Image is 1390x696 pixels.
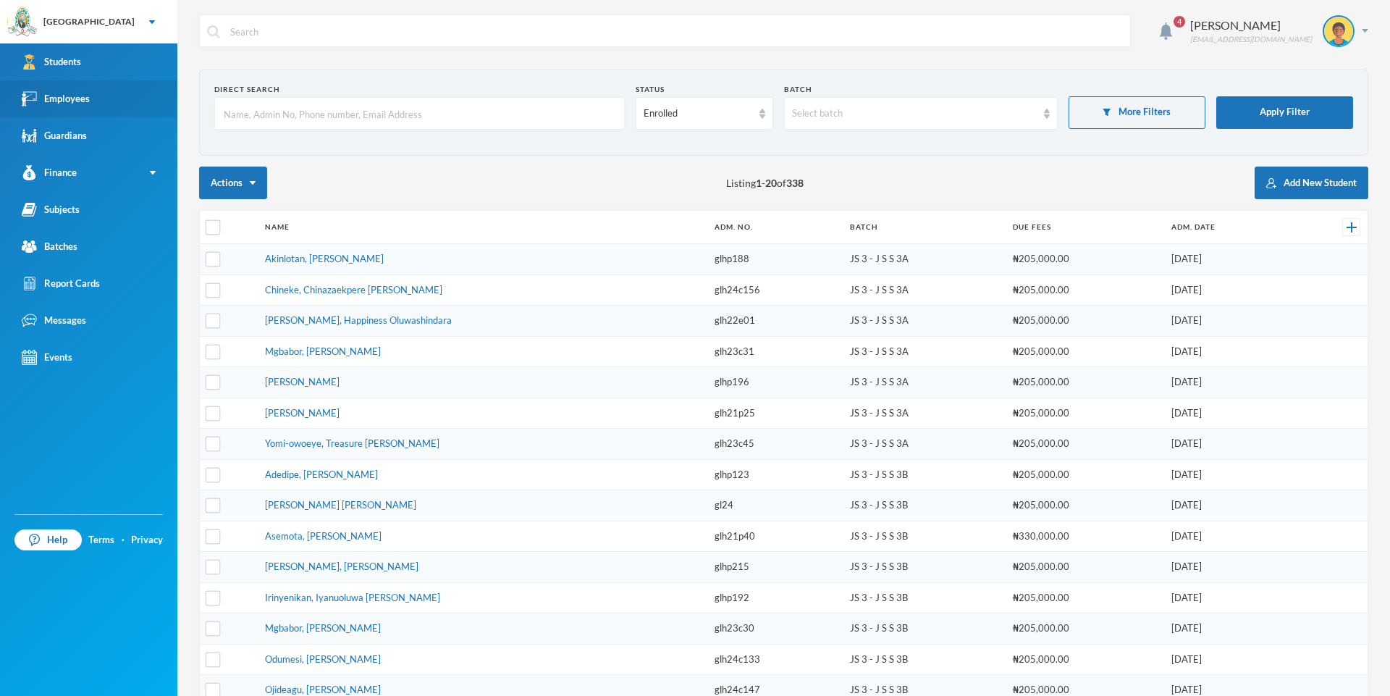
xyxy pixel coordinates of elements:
[1164,306,1295,337] td: [DATE]
[1006,490,1164,521] td: ₦205,000.00
[88,533,114,548] a: Terms
[265,284,442,295] a: Chineke, Chinazaekpere [PERSON_NAME]
[1006,211,1164,244] th: Due Fees
[1006,306,1164,337] td: ₦205,000.00
[1164,211,1295,244] th: Adm. Date
[265,499,416,511] a: [PERSON_NAME] [PERSON_NAME]
[843,211,1006,244] th: Batch
[265,592,440,603] a: Irinyenikan, Iyanuoluwa [PERSON_NAME]
[265,345,381,357] a: Mgbabor, [PERSON_NAME]
[1164,367,1295,398] td: [DATE]
[22,91,90,106] div: Employees
[1164,429,1295,460] td: [DATE]
[756,177,762,189] b: 1
[1006,274,1164,306] td: ₦205,000.00
[707,613,843,645] td: glh23c30
[265,622,381,634] a: Mgbabor, [PERSON_NAME]
[1006,644,1164,675] td: ₦205,000.00
[726,175,804,190] span: Listing - of
[843,552,1006,583] td: JS 3 - J S S 3B
[1006,336,1164,367] td: ₦205,000.00
[43,15,135,28] div: [GEOGRAPHIC_DATA]
[843,490,1006,521] td: JS 3 - J S S 3B
[707,459,843,490] td: glhp123
[1006,459,1164,490] td: ₦205,000.00
[1255,167,1368,199] button: Add New Student
[1164,490,1295,521] td: [DATE]
[1216,96,1353,129] button: Apply Filter
[22,128,87,143] div: Guardians
[199,167,267,199] button: Actions
[792,106,1037,121] div: Select batch
[843,613,1006,645] td: JS 3 - J S S 3B
[636,84,772,95] div: Status
[843,521,1006,552] td: JS 3 - J S S 3B
[843,306,1006,337] td: JS 3 - J S S 3A
[265,469,378,480] a: Adedipe, [PERSON_NAME]
[1006,429,1164,460] td: ₦205,000.00
[1164,644,1295,675] td: [DATE]
[222,98,617,130] input: Name, Admin No, Phone number, Email Address
[22,350,72,365] div: Events
[843,582,1006,613] td: JS 3 - J S S 3B
[1164,336,1295,367] td: [DATE]
[1069,96,1205,129] button: More Filters
[214,84,625,95] div: Direct Search
[265,684,381,695] a: Ojideagu, [PERSON_NAME]
[765,177,777,189] b: 20
[265,314,452,326] a: [PERSON_NAME], Happiness Oluwashindara
[265,376,340,387] a: [PERSON_NAME]
[265,407,340,419] a: [PERSON_NAME]
[843,336,1006,367] td: JS 3 - J S S 3A
[707,490,843,521] td: gl24
[707,398,843,429] td: glh21p25
[843,429,1006,460] td: JS 3 - J S S 3A
[707,244,843,275] td: glhp188
[8,8,37,37] img: logo
[843,274,1006,306] td: JS 3 - J S S 3A
[1164,552,1295,583] td: [DATE]
[707,336,843,367] td: glh23c31
[265,561,418,572] a: [PERSON_NAME], [PERSON_NAME]
[14,529,82,551] a: Help
[22,239,77,254] div: Batches
[1006,613,1164,645] td: ₦205,000.00
[22,54,81,70] div: Students
[1164,459,1295,490] td: [DATE]
[707,521,843,552] td: glh21p40
[707,367,843,398] td: glhp196
[1006,552,1164,583] td: ₦205,000.00
[1006,582,1164,613] td: ₦205,000.00
[22,276,100,291] div: Report Cards
[22,202,80,217] div: Subjects
[843,459,1006,490] td: JS 3 - J S S 3B
[265,653,381,665] a: Odumesi, [PERSON_NAME]
[258,211,707,244] th: Name
[1006,398,1164,429] td: ₦205,000.00
[1347,222,1357,232] img: +
[131,533,163,548] a: Privacy
[1006,521,1164,552] td: ₦330,000.00
[786,177,804,189] b: 338
[843,644,1006,675] td: JS 3 - J S S 3B
[207,25,220,38] img: search
[707,274,843,306] td: glh24c156
[1164,613,1295,645] td: [DATE]
[707,552,843,583] td: glhp215
[1006,367,1164,398] td: ₦205,000.00
[1164,398,1295,429] td: [DATE]
[843,367,1006,398] td: JS 3 - J S S 3A
[265,530,382,542] a: Asemota, [PERSON_NAME]
[707,582,843,613] td: glhp192
[707,644,843,675] td: glh24c133
[843,398,1006,429] td: JS 3 - J S S 3A
[784,84,1058,95] div: Batch
[22,313,86,328] div: Messages
[1164,582,1295,613] td: [DATE]
[1006,244,1164,275] td: ₦205,000.00
[707,211,843,244] th: Adm. No.
[1190,34,1312,45] div: [EMAIL_ADDRESS][DOMAIN_NAME]
[22,165,77,180] div: Finance
[265,253,384,264] a: Akinlotan, [PERSON_NAME]
[1174,16,1185,28] span: 4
